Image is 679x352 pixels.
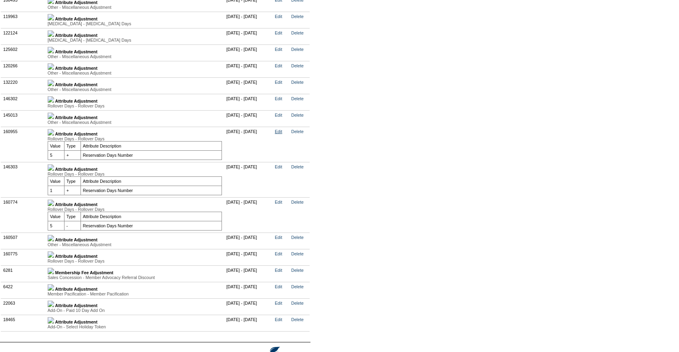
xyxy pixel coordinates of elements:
[275,113,282,117] a: Edit
[55,270,113,275] b: Membership Fee Adjustment
[275,30,282,35] a: Edit
[48,5,222,10] div: Other - Miscellaneous Adjustment
[55,237,98,242] b: Attribute Adjustment
[1,315,46,331] td: 18465
[291,235,304,240] a: Delete
[224,28,273,45] td: [DATE] - [DATE]
[291,268,304,273] a: Delete
[275,80,282,85] a: Edit
[48,120,222,125] div: Other - Miscellaneous Adjustment
[291,301,304,305] a: Delete
[55,287,98,291] b: Attribute Adjustment
[55,131,98,136] b: Attribute Adjustment
[55,99,98,103] b: Attribute Adjustment
[81,176,222,186] td: Attribute Description
[48,113,54,119] img: b_plus.gif
[55,202,98,207] b: Attribute Adjustment
[64,141,81,150] td: Type
[48,172,222,176] div: Rollover Days - Rollover Days
[1,77,46,94] td: 132220
[81,221,222,230] td: Reservation Days Number
[48,14,54,20] img: b_plus.gif
[48,251,54,258] img: b_plus.gif
[55,254,98,259] b: Attribute Adjustment
[48,30,54,37] img: b_plus.gif
[1,94,46,110] td: 146302
[48,38,222,42] div: [MEDICAL_DATA] - [MEDICAL_DATA] Days
[275,235,282,240] a: Edit
[55,167,98,172] b: Attribute Adjustment
[224,110,273,127] td: [DATE] - [DATE]
[81,212,222,221] td: Attribute Description
[224,94,273,110] td: [DATE] - [DATE]
[291,14,304,19] a: Delete
[48,176,64,186] td: Value
[1,28,46,45] td: 122124
[48,235,54,241] img: b_plus.gif
[48,207,222,212] div: Rollover Days - Rollover Days
[48,200,54,206] img: b_minus.gif
[55,66,98,71] b: Attribute Adjustment
[224,282,273,298] td: [DATE] - [DATE]
[48,80,54,86] img: b_plus.gif
[48,186,64,195] td: 1
[275,284,282,289] a: Edit
[55,82,98,87] b: Attribute Adjustment
[48,136,222,141] div: Rollover Days - Rollover Days
[291,284,304,289] a: Delete
[48,71,222,75] div: Other - Miscellaneous Adjustment
[64,221,81,230] td: -
[48,301,54,307] img: b_plus.gif
[1,12,46,28] td: 119963
[48,87,222,92] div: Other - Miscellaneous Adjustment
[1,61,46,77] td: 120266
[55,49,98,54] b: Attribute Adjustment
[1,265,46,282] td: 6281
[48,47,54,53] img: b_plus.gif
[275,63,282,68] a: Edit
[1,233,46,249] td: 160507
[55,303,98,308] b: Attribute Adjustment
[48,212,64,221] td: Value
[48,324,222,329] div: Add-On - Select Holiday Token
[224,315,273,331] td: [DATE] - [DATE]
[55,320,98,324] b: Attribute Adjustment
[224,298,273,315] td: [DATE] - [DATE]
[48,103,222,108] div: Rollover Days - Rollover Days
[291,96,304,101] a: Delete
[1,197,46,233] td: 160774
[291,30,304,35] a: Delete
[64,186,81,195] td: +
[1,249,46,265] td: 160775
[291,47,304,52] a: Delete
[275,96,282,101] a: Edit
[275,164,282,169] a: Edit
[291,80,304,85] a: Delete
[81,141,222,150] td: Attribute Description
[48,242,222,247] div: Other - Miscellaneous Adjustment
[55,33,98,38] b: Attribute Adjustment
[48,284,54,291] img: b_plus.gif
[224,61,273,77] td: [DATE] - [DATE]
[1,298,46,315] td: 22063
[48,150,64,160] td: 5
[291,63,304,68] a: Delete
[224,197,273,233] td: [DATE] - [DATE]
[48,164,54,171] img: b_minus.gif
[291,164,304,169] a: Delete
[48,129,54,136] img: b_minus.gif
[1,162,46,197] td: 146303
[1,110,46,127] td: 145013
[48,221,64,230] td: 5
[81,150,222,160] td: Reservation Days Number
[224,249,273,265] td: [DATE] - [DATE]
[55,115,98,120] b: Attribute Adjustment
[275,200,282,204] a: Edit
[48,63,54,70] img: b_plus.gif
[224,127,273,162] td: [DATE] - [DATE]
[275,251,282,256] a: Edit
[48,275,222,280] div: Sales Concession - Member Advocacy Referral Discount
[224,12,273,28] td: [DATE] - [DATE]
[48,96,54,103] img: b_plus.gif
[64,176,81,186] td: Type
